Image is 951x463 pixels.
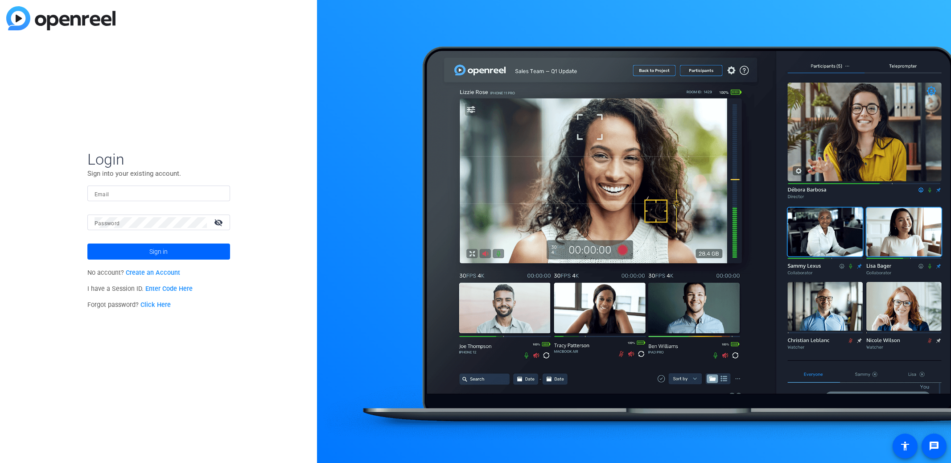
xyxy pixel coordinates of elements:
[126,269,180,277] a: Create an Account
[95,188,223,199] input: Enter Email Address
[87,169,230,178] p: Sign into your existing account.
[929,441,939,451] mat-icon: message
[145,285,193,293] a: Enter Code Here
[87,269,181,277] span: No account?
[140,301,171,309] a: Click Here
[87,150,230,169] span: Login
[87,285,193,293] span: I have a Session ID.
[900,441,910,451] mat-icon: accessibility
[95,220,120,227] mat-label: Password
[95,191,109,198] mat-label: Email
[209,216,230,229] mat-icon: visibility_off
[87,244,230,260] button: Sign in
[87,301,171,309] span: Forgot password?
[149,240,168,263] span: Sign in
[6,6,115,30] img: blue-gradient.svg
